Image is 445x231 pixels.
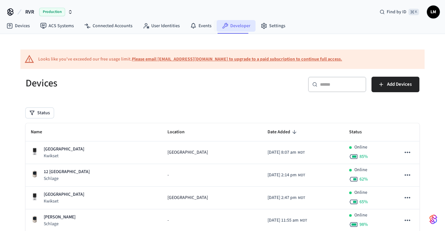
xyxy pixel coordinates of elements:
[354,189,367,196] p: Online
[298,150,305,156] span: MDT
[38,56,342,63] div: Looks like you've exceeded our free usage limit.
[44,221,75,227] p: Schlage
[268,127,299,137] span: Date Added
[298,195,305,201] span: MDT
[268,217,307,224] div: America/Denver
[359,153,368,160] span: 85 %
[25,8,34,16] span: RVR
[167,127,193,137] span: Location
[44,146,84,153] p: [GEOGRAPHIC_DATA]
[354,167,367,173] p: Online
[31,127,51,137] span: Name
[427,5,440,18] button: LM
[26,77,219,90] h5: Devices
[31,215,39,223] img: Schlage Sense Smart Deadbolt with Camelot Trim, Front
[167,149,208,156] span: [GEOGRAPHIC_DATA]
[359,199,368,205] span: 65 %
[354,212,367,219] p: Online
[31,193,39,201] img: Kwikset Halo Touchscreen Wifi Enabled Smart Lock, Polished Chrome, Front
[44,175,90,182] p: Schlage
[374,6,424,18] div: Find by ID⌘ K
[44,169,90,175] p: 12 [GEOGRAPHIC_DATA]
[354,144,367,151] p: Online
[185,20,217,32] a: Events
[268,172,297,179] span: [DATE] 2:14 pm
[298,172,305,178] span: MDT
[44,191,84,198] p: [GEOGRAPHIC_DATA]
[167,194,208,201] span: [GEOGRAPHIC_DATA]
[429,214,437,225] img: SeamLogoGradient.69752ec5.svg
[371,77,419,92] button: Add Devices
[268,194,297,201] span: [DATE] 2:47 pm
[1,20,35,32] a: Devices
[387,80,412,89] span: Add Devices
[428,6,439,18] span: LM
[256,20,291,32] a: Settings
[79,20,138,32] a: Connected Accounts
[349,127,370,137] span: Status
[35,20,79,32] a: ACS Systems
[387,9,406,15] span: Find by ID
[359,176,368,182] span: 62 %
[31,170,39,178] img: Schlage Sense Smart Deadbolt with Camelot Trim, Front
[26,108,54,118] button: Status
[167,172,169,179] span: -
[268,149,305,156] div: America/Denver
[408,9,419,15] span: ⌘ K
[268,194,305,201] div: America/Denver
[268,217,299,224] span: [DATE] 11:55 am
[359,221,368,228] span: 98 %
[268,149,296,156] span: [DATE] 8:07 am
[44,153,84,159] p: Kwikset
[167,217,169,224] span: -
[39,8,65,16] span: Production
[44,198,84,204] p: Kwikset
[217,20,256,32] a: Developer
[44,214,75,221] p: [PERSON_NAME]
[31,148,39,155] img: Kwikset Halo Touchscreen Wifi Enabled Smart Lock, Polished Chrome, Front
[268,172,305,179] div: America/Denver
[300,218,307,224] span: MDT
[138,20,185,32] a: User Identities
[132,56,342,62] a: Please email [EMAIL_ADDRESS][DOMAIN_NAME] to upgrade to a paid subscription to continue full access.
